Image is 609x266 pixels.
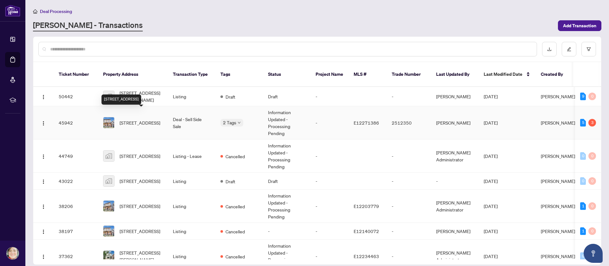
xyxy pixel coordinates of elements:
[41,94,46,100] img: Logo
[484,94,498,99] span: [DATE]
[38,226,49,236] button: Logo
[5,5,20,16] img: logo
[168,106,215,139] td: Deal - Sell Side Sale
[168,173,215,190] td: Listing
[41,204,46,209] img: Logo
[54,190,98,223] td: 38206
[542,42,557,56] button: download
[588,177,596,185] div: 0
[101,94,141,105] div: [STREET_ADDRESS]
[484,253,498,259] span: [DATE]
[38,176,49,186] button: Logo
[354,120,379,126] span: E12271386
[103,91,114,102] img: thumbnail-img
[431,223,479,240] td: [PERSON_NAME]
[38,151,49,161] button: Logo
[311,87,349,106] td: -
[103,226,114,237] img: thumbnail-img
[580,227,586,235] div: 1
[431,87,479,106] td: [PERSON_NAME]
[40,9,72,14] span: Deal Processing
[580,119,586,127] div: 5
[103,151,114,161] img: thumbnail-img
[168,190,215,223] td: Listing
[484,120,498,126] span: [DATE]
[54,87,98,106] td: 50442
[431,62,479,87] th: Last Updated By
[120,228,160,235] span: [STREET_ADDRESS]
[311,106,349,139] td: -
[41,229,46,234] img: Logo
[263,190,311,223] td: Information Updated - Processing Pending
[311,173,349,190] td: -
[38,91,49,101] button: Logo
[431,106,479,139] td: [PERSON_NAME]
[536,62,574,87] th: Created By
[588,93,596,100] div: 0
[238,121,241,124] span: down
[588,227,596,235] div: 0
[7,247,19,259] img: Profile Icon
[580,93,586,100] div: 9
[586,47,591,51] span: filter
[354,228,379,234] span: E12140072
[541,153,575,159] span: [PERSON_NAME]
[484,153,498,159] span: [DATE]
[33,20,143,31] a: [PERSON_NAME] - Transactions
[168,62,215,87] th: Transaction Type
[38,118,49,128] button: Logo
[226,93,235,100] span: Draft
[484,228,498,234] span: [DATE]
[103,176,114,186] img: thumbnail-img
[580,152,586,160] div: 0
[54,139,98,173] td: 44749
[387,139,431,173] td: -
[387,87,431,106] td: -
[263,87,311,106] td: Draft
[226,228,245,235] span: Cancelled
[226,253,245,260] span: Cancelled
[431,173,479,190] td: -
[387,106,431,139] td: 2512350
[223,119,236,126] span: 2 Tags
[311,62,349,87] th: Project Name
[563,21,596,31] span: Add Transaction
[387,173,431,190] td: -
[584,244,603,263] button: Open asap
[311,190,349,223] td: -
[33,9,37,14] span: home
[387,223,431,240] td: -
[484,71,522,78] span: Last Modified Date
[54,173,98,190] td: 43022
[580,252,586,260] div: 0
[120,249,163,263] span: [STREET_ADDRESS][PERSON_NAME]
[588,119,596,127] div: 3
[541,253,575,259] span: [PERSON_NAME]
[484,178,498,184] span: [DATE]
[38,251,49,261] button: Logo
[541,178,575,184] span: [PERSON_NAME]
[54,62,98,87] th: Ticket Number
[562,42,576,56] button: edit
[263,139,311,173] td: Information Updated - Processing Pending
[431,190,479,223] td: [PERSON_NAME] Administrator
[226,178,235,185] span: Draft
[263,223,311,240] td: -
[226,203,245,210] span: Cancelled
[263,173,311,190] td: Draft
[387,62,431,87] th: Trade Number
[263,106,311,139] td: Information Updated - Processing Pending
[120,178,160,185] span: [STREET_ADDRESS]
[215,62,263,87] th: Tags
[580,202,586,210] div: 1
[547,47,552,51] span: download
[41,179,46,184] img: Logo
[567,47,571,51] span: edit
[541,228,575,234] span: [PERSON_NAME]
[354,253,379,259] span: E12234463
[120,203,160,210] span: [STREET_ADDRESS]
[541,203,575,209] span: [PERSON_NAME]
[349,62,387,87] th: MLS #
[354,203,379,209] span: E12203779
[103,201,114,211] img: thumbnail-img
